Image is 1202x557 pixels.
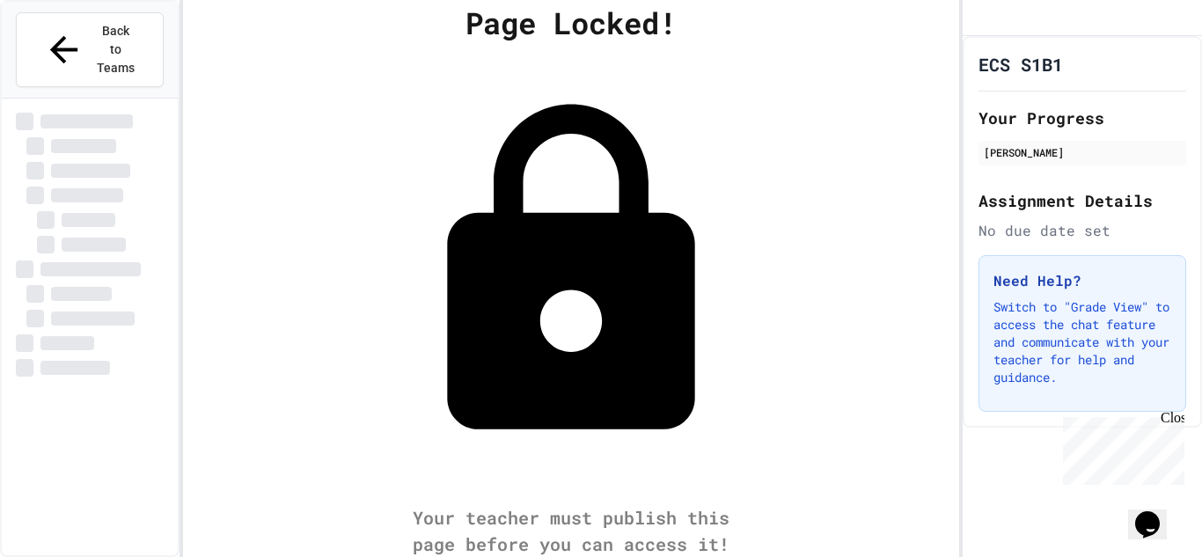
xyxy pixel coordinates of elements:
[993,298,1171,386] p: Switch to "Grade View" to access the chat feature and communicate with your teacher for help and ...
[984,144,1181,160] div: [PERSON_NAME]
[993,270,1171,291] h3: Need Help?
[16,12,164,87] button: Back to Teams
[1128,487,1184,539] iframe: chat widget
[395,504,747,557] div: Your teacher must publish this page before you can access it!
[1056,410,1184,485] iframe: chat widget
[978,106,1186,130] h2: Your Progress
[7,7,121,112] div: Chat with us now!Close
[978,52,1063,77] h1: ECS S1B1
[978,188,1186,213] h2: Assignment Details
[95,22,136,77] span: Back to Teams
[978,220,1186,241] div: No due date set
